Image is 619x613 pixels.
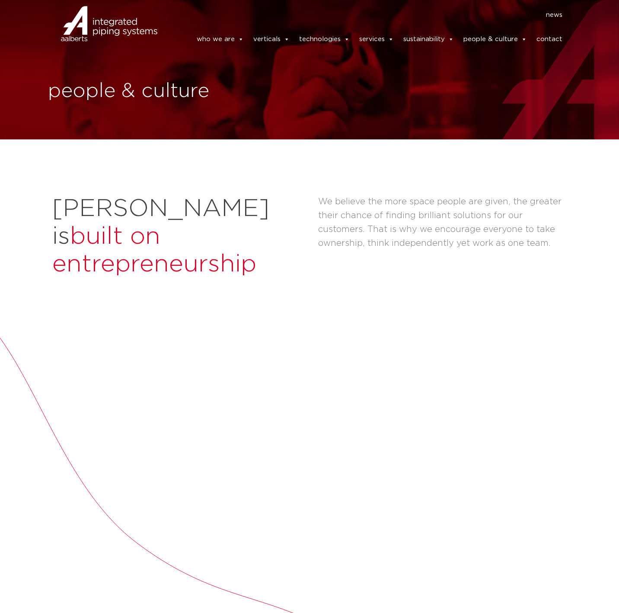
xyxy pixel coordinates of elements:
[48,77,305,105] h1: people & culture
[253,31,290,48] a: verticals
[299,31,350,48] a: technologies
[359,31,394,48] a: services
[52,195,309,278] h2: [PERSON_NAME] is
[546,8,562,22] a: news
[463,31,527,48] a: people & culture
[403,31,454,48] a: sustainability
[536,31,562,48] a: contact
[170,8,562,22] nav: Menu
[318,195,567,250] p: We believe the more space people are given, the greater their chance of finding brilliant solutio...
[52,224,256,276] span: built on entrepreneurship
[197,31,244,48] a: who we are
